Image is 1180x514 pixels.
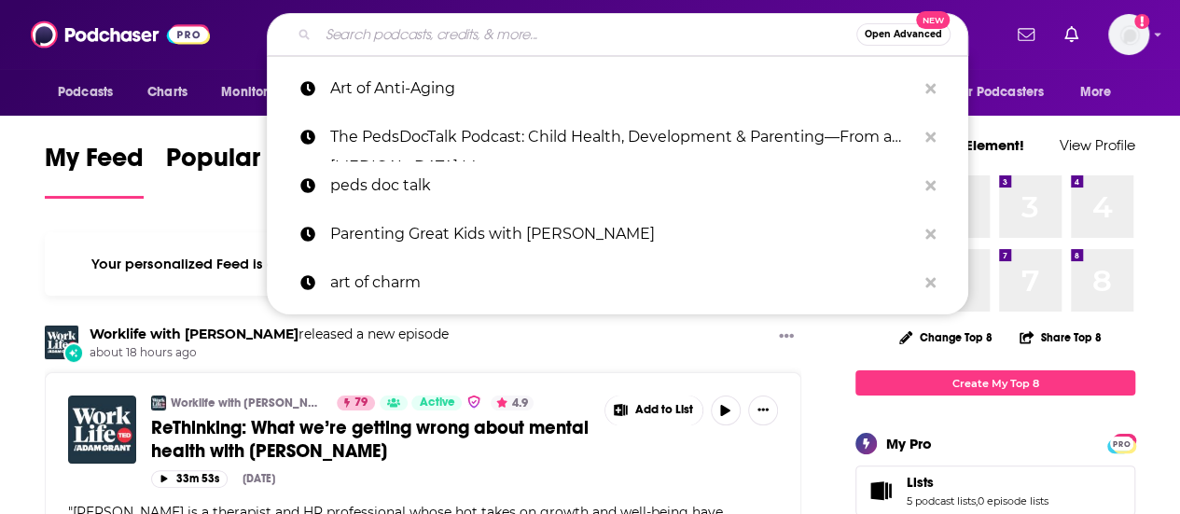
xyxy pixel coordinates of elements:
[221,79,287,105] span: Monitoring
[354,394,368,412] span: 79
[267,258,968,307] a: art of charm
[135,75,199,110] a: Charts
[635,403,693,417] span: Add to List
[1010,19,1042,50] a: Show notifications dropdown
[1108,14,1149,55] button: Show profile menu
[978,494,1048,507] a: 0 episode lists
[90,345,449,361] span: about 18 hours ago
[491,396,534,410] button: 4.9
[954,79,1044,105] span: For Podcasters
[45,232,801,296] div: Your personalized Feed is curated based on the Podcasts, Creators, Users, and Lists that you Follow.
[771,326,801,349] button: Show More Button
[58,79,113,105] span: Podcasts
[208,75,312,110] button: open menu
[1110,437,1132,451] span: PRO
[68,396,136,464] img: ReThinking: What we’re getting wrong about mental health with RaQuel Hopkins
[330,113,916,161] p: The PedsDocTalk Podcast: Child Health, Development & Parenting—From a Pediatrician Mom
[1019,319,1103,355] button: Share Top 8
[45,75,137,110] button: open menu
[855,370,1135,396] a: Create My Top 8
[166,142,325,199] a: Popular Feed
[337,396,375,410] a: 79
[63,342,84,363] div: New Episode
[1080,79,1112,105] span: More
[267,161,968,210] a: peds doc talk
[1108,14,1149,55] img: User Profile
[330,64,916,113] p: Art of Anti-Aging
[1067,75,1135,110] button: open menu
[147,79,187,105] span: Charts
[1110,436,1132,450] a: PRO
[267,113,968,161] a: The PedsDocTalk Podcast: Child Health, Development & Parenting—From a [MEDICAL_DATA] Mom
[1134,14,1149,29] svg: Add a profile image
[151,470,228,488] button: 33m 53s
[605,396,702,425] button: Show More Button
[151,416,591,463] a: ReThinking: What we’re getting wrong about mental health with [PERSON_NAME]
[31,17,210,52] img: Podchaser - Follow, Share and Rate Podcasts
[90,326,449,343] h3: released a new episode
[856,23,951,46] button: Open AdvancedNew
[45,326,78,359] img: Worklife with Adam Grant
[907,474,934,491] span: Lists
[267,64,968,113] a: Art of Anti-Aging
[330,258,916,307] p: art of charm
[330,210,916,258] p: Parenting Great Kids with Dr. Meg Meeker
[976,494,978,507] span: ,
[916,11,950,29] span: New
[411,396,462,410] a: Active
[419,394,454,412] span: Active
[45,142,144,199] a: My Feed
[166,142,325,185] span: Popular Feed
[886,435,932,452] div: My Pro
[267,13,968,56] div: Search podcasts, credits, & more...
[45,142,144,185] span: My Feed
[466,394,481,410] img: verified Badge
[1057,19,1086,50] a: Show notifications dropdown
[171,396,325,410] a: Worklife with [PERSON_NAME]
[318,20,856,49] input: Search podcasts, credits, & more...
[90,326,298,342] a: Worklife with Adam Grant
[1108,14,1149,55] span: Logged in as SimonElement
[267,210,968,258] a: Parenting Great Kids with [PERSON_NAME]
[748,396,778,425] button: Show More Button
[865,30,942,39] span: Open Advanced
[888,326,1004,349] button: Change Top 8
[907,474,1048,491] a: Lists
[330,161,916,210] p: peds doc talk
[942,75,1071,110] button: open menu
[907,494,976,507] a: 5 podcast lists
[151,416,589,463] span: ReThinking: What we’re getting wrong about mental health with [PERSON_NAME]
[151,396,166,410] img: Worklife with Adam Grant
[243,472,275,485] div: [DATE]
[1060,136,1135,154] a: View Profile
[862,478,899,504] a: Lists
